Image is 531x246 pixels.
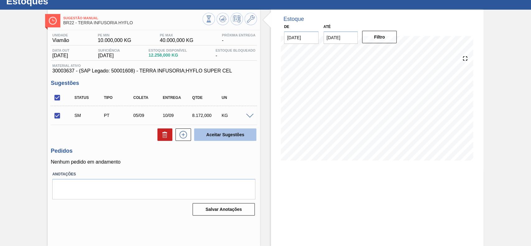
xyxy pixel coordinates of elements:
label: Até [324,25,331,29]
button: Filtro [362,31,397,43]
button: Programar Estoque [231,13,243,25]
label: Anotações [52,170,255,179]
div: KG [220,113,252,118]
button: Visão Geral dos Estoques [203,13,215,25]
span: [DATE] [52,53,69,58]
span: Próxima Entrega [222,33,255,37]
input: dd/mm/yyyy [324,31,358,44]
span: [DATE] [98,53,120,58]
h3: Sugestões [51,80,257,86]
button: Ir ao Master Data / Geral [245,13,257,25]
div: Nova sugestão [172,128,191,141]
div: Entrega [161,95,193,100]
div: Tipo [102,95,135,100]
div: 8.172,000 [191,113,223,118]
span: 12.258,000 KG [148,53,187,58]
h3: Pedidos [51,148,257,154]
div: Qtde [191,95,223,100]
div: Sugestão Manual [73,113,105,118]
button: Salvar Anotações [193,203,255,216]
input: dd/mm/yyyy [284,31,319,44]
button: Atualizar Gráfico [217,13,229,25]
div: Estoque [283,16,304,22]
div: Coleta [132,95,164,100]
label: De [284,25,289,29]
button: Aceitar Sugestões [194,128,256,141]
span: Sugestão Manual [63,16,203,20]
span: Data out [52,49,69,52]
div: Aceitar Sugestões [191,128,257,142]
span: PE MIN [98,33,131,37]
span: Viamão [52,38,69,43]
span: BR22 - TERRA INFUSORIA HYFLO [63,21,203,25]
div: Status [73,95,105,100]
span: Material ativo [52,64,255,67]
span: Suficiência [98,49,120,52]
span: 40.000,000 KG [160,38,193,43]
span: 10.000,000 KG [98,38,131,43]
span: PE MAX [160,33,193,37]
div: - [214,49,257,58]
div: - [220,33,257,43]
span: Estoque Bloqueado [216,49,255,52]
div: 10/09/2025 [161,113,193,118]
div: Pedido de Transferência [102,113,135,118]
span: Estoque Disponível [148,49,187,52]
p: Nenhum pedido em andamento [51,159,257,165]
div: UN [220,95,252,100]
span: 30003637 - (SAP Legado: 50001608) - TERRA INFUSORIA;HYFLO SUPER CEL [52,68,255,74]
img: Ícone [49,17,57,25]
div: Excluir Sugestões [154,128,172,141]
span: Unidade [52,33,69,37]
div: 05/09/2025 [132,113,164,118]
